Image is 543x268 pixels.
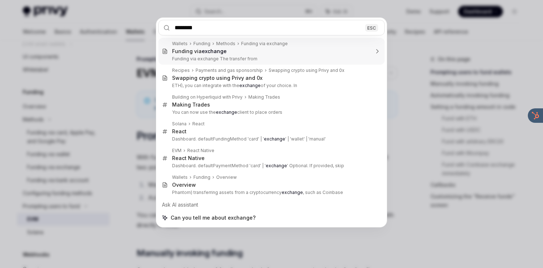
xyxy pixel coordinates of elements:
div: Funding via exchange [241,41,288,47]
p: Dashboard. defaultFundingMethod 'card' | ' ' | 'wallet' | 'manual' [172,136,369,142]
p: Dashboard. defaultPaymentMethod 'card' | ' ' Optional. If provided, skip [172,163,369,169]
div: Wallets [172,174,188,180]
b: exchange [264,136,285,142]
div: Swapping crypto using Privy and 0x [172,75,262,81]
b: exchange [266,163,287,168]
div: Recipes [172,68,190,73]
div: Overview [216,174,237,180]
div: Payments and gas sponsorship [196,68,263,73]
div: Wallets [172,41,188,47]
b: exchange [239,83,261,88]
div: React Native [187,148,214,154]
b: exchange [282,190,303,195]
div: Funding [193,174,210,180]
div: ESC [365,24,378,31]
div: Ask AI assistant [158,198,385,211]
span: Can you tell me about exchange? [171,214,256,221]
div: Swapping crypto using Privy and 0x [269,68,345,73]
div: React [192,121,205,127]
p: ETH), you can integrate with the of your choice. In [172,83,369,88]
div: Funding [193,41,210,47]
div: Solana [172,121,187,127]
div: Methods [216,41,235,47]
p: Funding via exchange The transfer from [172,56,369,62]
p: Phantom) transferring assets from a cryptocurrency , such as Coinbase [172,190,369,195]
div: Building on Hyperliquid with Privy [172,94,243,100]
div: Making Trades [172,101,210,108]
div: React Native [172,155,205,161]
div: React [172,128,187,135]
div: EVM [172,148,181,154]
p: You can now use the client to place orders [172,109,369,115]
b: exchange [216,109,237,115]
div: Overview [172,182,196,188]
div: Funding via [172,48,227,55]
div: Making Trades [248,94,280,100]
b: exchange [202,48,227,54]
